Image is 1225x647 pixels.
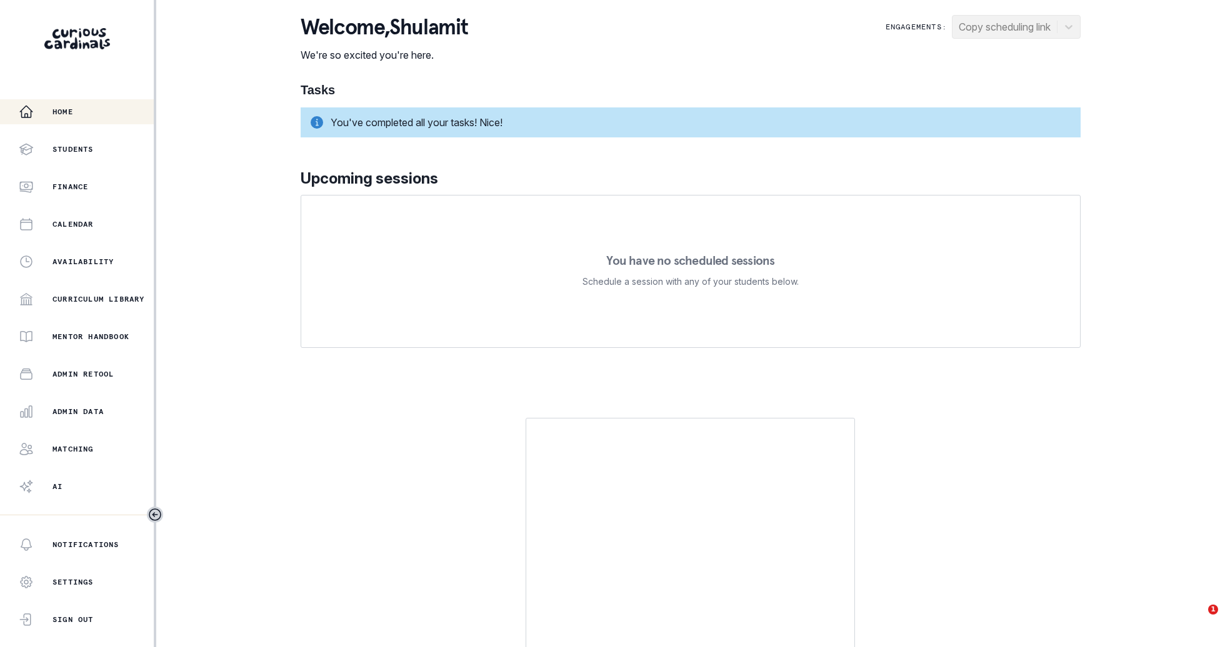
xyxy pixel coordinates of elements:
p: Availability [52,257,114,267]
img: Curious Cardinals Logo [44,28,110,49]
p: Home [52,107,73,117]
p: Sign Out [52,615,94,625]
p: Students [52,144,94,154]
button: Toggle sidebar [147,506,163,523]
p: Notifications [52,540,119,550]
p: Welcome , Shulamit [301,15,467,40]
p: Finance [52,182,88,192]
p: Schedule a session with any of your students below. [582,274,799,289]
p: Calendar [52,219,94,229]
p: Curriculum Library [52,294,145,304]
iframe: Intercom live chat [1182,605,1212,635]
p: Settings [52,577,94,587]
p: Mentor Handbook [52,332,129,342]
p: AI [52,482,62,491]
div: You've completed all your tasks! Nice! [301,107,1081,137]
p: Admin Data [52,407,104,417]
p: Matching [52,444,94,454]
h1: Tasks [301,82,1081,97]
p: You have no scheduled sessions [606,254,774,267]
p: We're so excited you're here. [301,47,467,62]
span: 1 [1208,605,1218,615]
p: Engagements: [886,22,947,32]
p: Admin Retool [52,369,114,379]
p: Upcoming sessions [301,167,1081,190]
